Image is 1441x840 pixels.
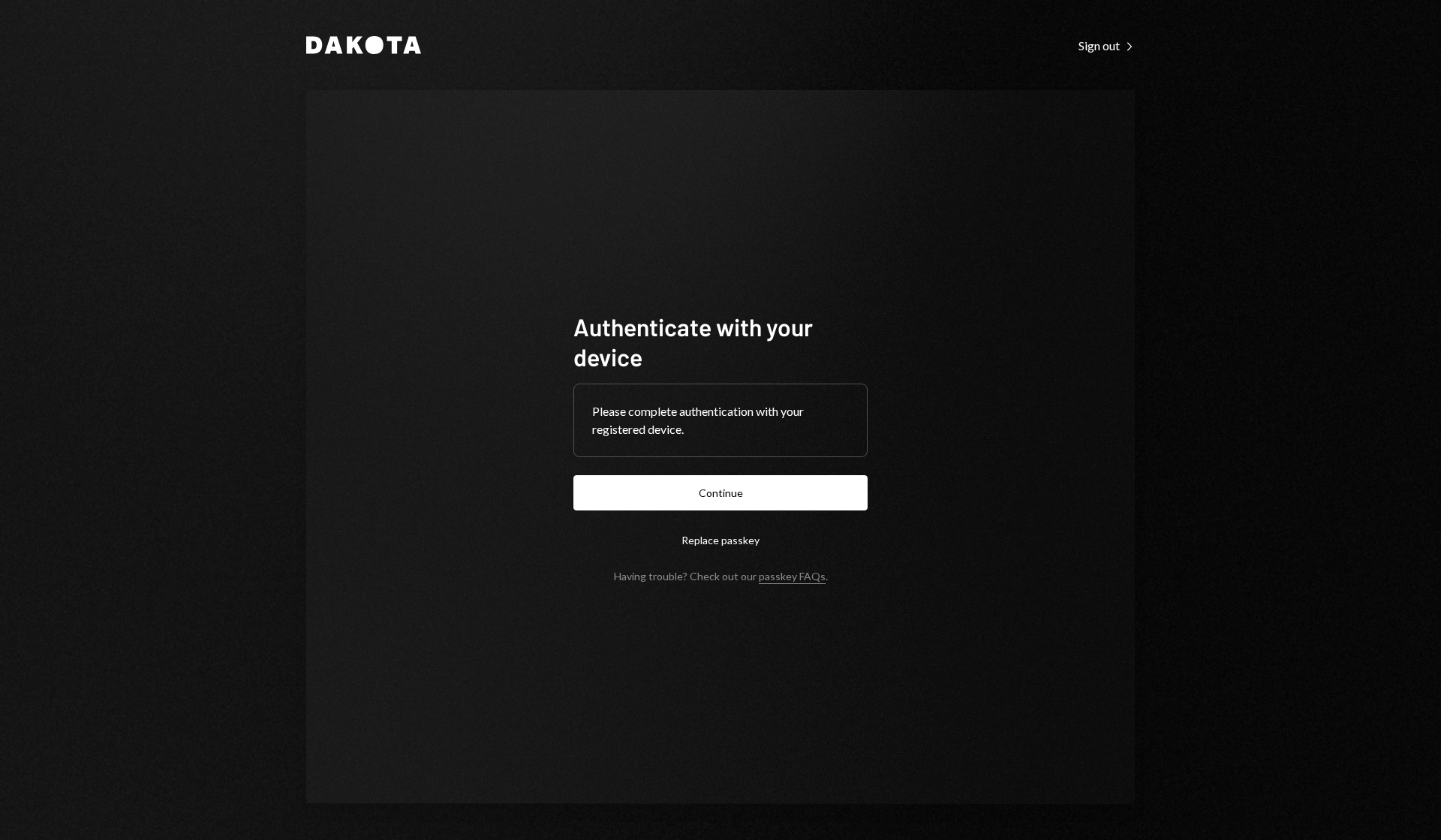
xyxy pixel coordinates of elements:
[614,570,828,583] div: Having trouble? Check out our .
[759,570,826,584] a: passkey FAQs
[1078,38,1135,53] div: Sign out
[573,522,868,558] button: Replace passkey
[592,402,849,438] div: Please complete authentication with your registered device.
[573,312,868,372] h1: Authenticate with your device
[1078,37,1135,53] a: Sign out
[573,475,868,510] button: Continue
